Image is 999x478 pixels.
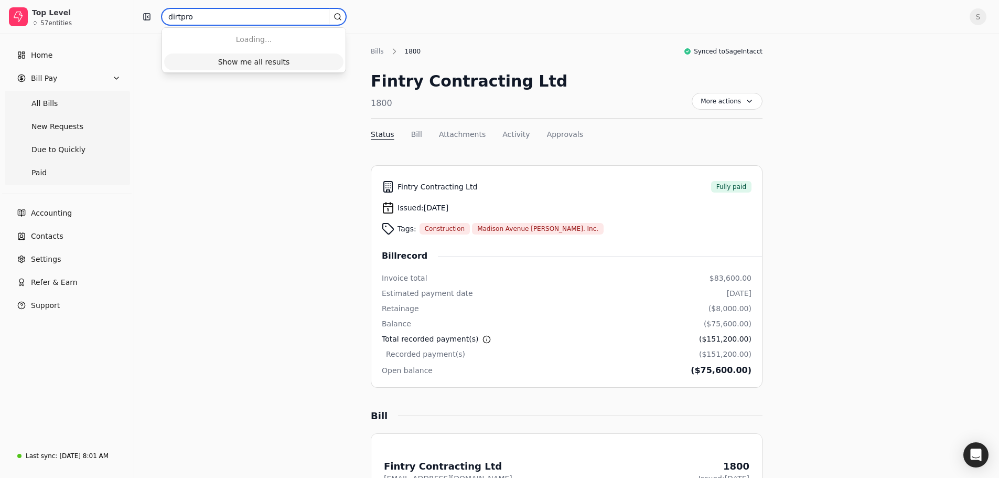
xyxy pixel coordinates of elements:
button: More actions [692,93,762,110]
span: Refer & Earn [31,277,78,288]
span: Contacts [31,231,63,242]
div: Top Level [32,7,125,18]
input: Search [162,8,346,25]
div: Estimated payment date [382,288,473,299]
div: 1800 [699,459,749,473]
a: New Requests [6,116,127,137]
span: Due to Quickly [31,144,85,155]
span: Fully paid [716,182,746,192]
span: Settings [31,254,61,265]
button: Bill [411,129,422,140]
div: ($151,200.00) [699,349,751,360]
div: Suggestions [162,28,346,51]
div: Show me all results [218,57,290,68]
div: 1800 [400,47,426,56]
div: 1800 [371,97,567,110]
div: Total recorded payment(s) [382,334,491,345]
div: $83,600.00 [710,273,751,284]
a: All Bills [6,93,127,114]
span: Tags: [398,224,416,235]
span: Fintry Contracting Ltd [398,182,477,193]
div: Balance [382,318,411,330]
div: Invoice total [382,273,427,284]
a: Last sync:[DATE] 8:01 AM [4,447,130,465]
span: Paid [31,167,47,178]
div: ($151,200.00) [699,334,751,345]
div: [DATE] 8:01 AM [59,451,109,461]
span: Bill record [382,250,438,262]
div: [DATE] [727,288,751,299]
button: S [970,8,986,25]
div: ($75,600.00) [691,364,751,377]
button: Activity [502,129,530,140]
a: Contacts [4,226,130,247]
button: Refer & Earn [4,272,130,293]
button: Status [371,129,394,140]
span: Issued: [DATE] [398,203,448,214]
a: Due to Quickly [6,139,127,160]
div: Bills [371,47,389,56]
span: Construction [425,224,465,233]
span: New Requests [31,121,83,132]
nav: Breadcrumb [371,46,426,57]
div: Loading... [162,28,346,51]
button: Support [4,295,130,316]
span: Home [31,50,52,61]
a: Settings [4,249,130,270]
button: Attachments [439,129,486,140]
div: ($75,600.00) [704,318,751,330]
a: Paid [6,162,127,183]
div: Fintry Contracting Ltd [384,459,555,473]
div: 57 entities [40,20,72,26]
button: Show me all results [164,54,343,70]
span: All Bills [31,98,58,109]
div: Retainage [382,303,419,314]
a: Home [4,45,130,66]
button: Approvals [547,129,583,140]
button: Bill Pay [4,68,130,89]
div: Bill [371,409,398,423]
span: Bill Pay [31,73,57,84]
span: Synced to SageIntacct [694,47,762,56]
div: Open Intercom Messenger [963,442,989,468]
div: Fintry Contracting Ltd [371,69,567,93]
span: Madison Avenue [PERSON_NAME]. Inc. [477,224,598,233]
div: Open balance [382,365,433,376]
span: Accounting [31,208,72,219]
div: Last sync: [26,451,57,461]
span: Support [31,300,60,311]
a: Accounting [4,203,130,224]
div: Recorded payment(s) [386,349,465,360]
div: ($8,000.00) [708,303,751,314]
